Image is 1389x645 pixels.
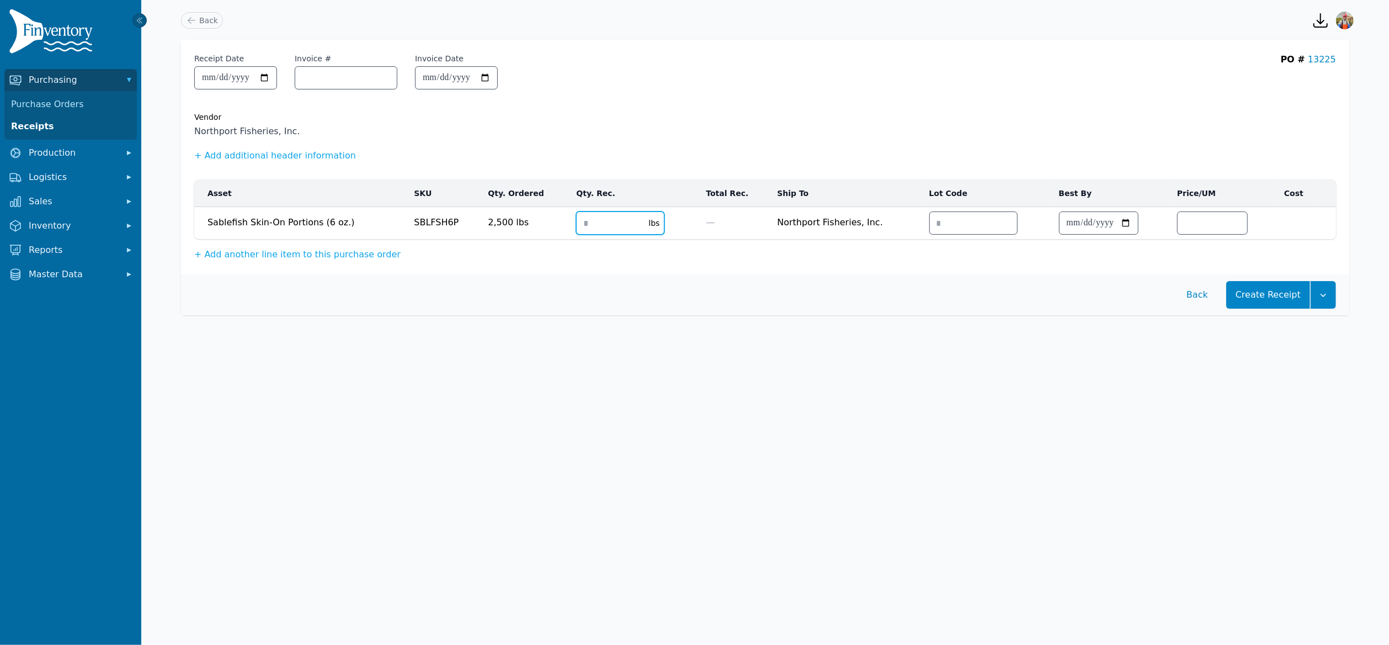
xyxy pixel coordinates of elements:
[29,195,117,208] span: Sales
[29,146,117,160] span: Production
[1052,180,1170,207] th: Best By
[4,263,137,286] button: Master Data
[570,180,699,207] th: Qty. Rec.
[407,180,481,207] th: SKU
[194,53,244,64] label: Receipt Date
[1226,281,1310,309] button: Create Receipt
[194,180,407,207] th: Asset
[1177,281,1217,309] button: Back
[1170,180,1278,207] th: Price/UM
[4,239,137,261] button: Reports
[415,53,464,64] label: Invoice Date
[699,180,770,207] th: Total Rec.
[4,191,137,213] button: Sales
[29,73,117,87] span: Purchasing
[770,180,922,207] th: Ship To
[194,248,401,261] button: + Add another line item to this purchase order
[295,53,331,64] label: Invoice #
[7,115,135,138] a: Receipts
[194,112,1336,123] div: Vendor
[4,69,137,91] button: Purchasing
[644,218,664,229] div: lbs
[9,9,97,58] img: Finventory
[777,212,916,229] span: Northport Fisheries, Inc.
[4,166,137,188] button: Logistics
[1278,180,1319,207] th: Cost
[7,93,135,115] a: Purchase Orders
[4,142,137,164] button: Production
[407,207,481,240] td: SBLFSH6P
[181,12,223,29] a: Back
[706,217,715,228] span: —
[194,149,356,162] button: + Add additional header information
[207,212,401,229] span: Sablefish Skin-On Portions (6 oz.)
[194,125,1336,138] span: Northport Fisheries, Inc.
[29,244,117,257] span: Reports
[1308,54,1336,65] a: 13225
[488,212,563,229] span: 2,500 lbs
[1336,12,1354,29] img: Sera Wheeler
[481,180,570,207] th: Qty. Ordered
[29,268,117,281] span: Master Data
[29,219,117,232] span: Inventory
[1281,54,1305,65] span: PO #
[923,180,1052,207] th: Lot Code
[4,215,137,237] button: Inventory
[29,171,117,184] span: Logistics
